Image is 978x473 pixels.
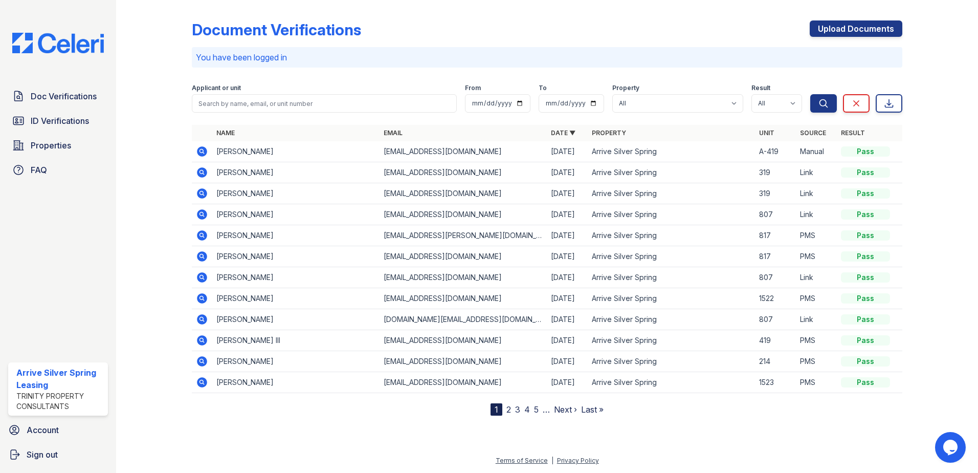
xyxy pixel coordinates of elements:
td: 807 [755,204,796,225]
td: [EMAIL_ADDRESS][DOMAIN_NAME] [380,204,547,225]
div: Pass [841,251,890,262]
td: [DATE] [547,372,588,393]
span: FAQ [31,164,47,176]
td: Arrive Silver Spring [588,141,755,162]
td: Arrive Silver Spring [588,372,755,393]
a: Terms of Service [496,457,548,464]
td: 807 [755,309,796,330]
td: [PERSON_NAME] [212,267,380,288]
span: Account [27,424,59,436]
td: [EMAIL_ADDRESS][DOMAIN_NAME] [380,246,547,267]
div: Pass [841,188,890,199]
td: [EMAIL_ADDRESS][PERSON_NAME][DOMAIN_NAME] [380,225,547,246]
td: Arrive Silver Spring [588,225,755,246]
a: FAQ [8,160,108,180]
td: [PERSON_NAME] [212,288,380,309]
a: Result [841,129,865,137]
span: ID Verifications [31,115,89,127]
td: 807 [755,267,796,288]
div: Pass [841,146,890,157]
td: [DATE] [547,330,588,351]
a: 4 [524,404,530,415]
td: 817 [755,225,796,246]
img: CE_Logo_Blue-a8612792a0a2168367f1c8372b55b34899dd931a85d93a1a3d3e32e68fde9ad4.png [4,33,112,53]
td: PMS [796,372,837,393]
td: Link [796,309,837,330]
input: Search by name, email, or unit number [192,94,457,113]
div: | [551,457,553,464]
p: You have been logged in [196,51,898,63]
a: Property [592,129,626,137]
span: Sign out [27,448,58,461]
a: Date ▼ [551,129,575,137]
td: PMS [796,246,837,267]
a: ID Verifications [8,111,108,131]
a: Account [4,420,112,440]
td: 1523 [755,372,796,393]
td: [DATE] [547,288,588,309]
div: Pass [841,230,890,241]
td: 214 [755,351,796,372]
a: Sign out [4,444,112,465]
span: Properties [31,139,71,152]
td: [DATE] [547,225,588,246]
div: Pass [841,314,890,325]
td: [DATE] [547,309,588,330]
td: [DATE] [547,351,588,372]
a: 2 [506,404,511,415]
td: Arrive Silver Spring [588,351,755,372]
td: 319 [755,162,796,183]
td: Arrive Silver Spring [588,162,755,183]
td: [DOMAIN_NAME][EMAIL_ADDRESS][DOMAIN_NAME] [380,309,547,330]
td: Arrive Silver Spring [588,309,755,330]
td: [EMAIL_ADDRESS][DOMAIN_NAME] [380,141,547,162]
td: [EMAIL_ADDRESS][DOMAIN_NAME] [380,183,547,204]
a: Source [800,129,826,137]
td: [PERSON_NAME] [212,309,380,330]
td: 419 [755,330,796,351]
a: Name [216,129,235,137]
label: From [465,84,481,92]
td: Arrive Silver Spring [588,267,755,288]
td: 1522 [755,288,796,309]
td: Arrive Silver Spring [588,330,755,351]
td: Arrive Silver Spring [588,246,755,267]
td: [EMAIL_ADDRESS][DOMAIN_NAME] [380,162,547,183]
td: [DATE] [547,162,588,183]
td: [PERSON_NAME] [212,204,380,225]
div: Pass [841,377,890,388]
td: 817 [755,246,796,267]
a: 5 [534,404,539,415]
a: Last » [581,404,604,415]
td: [EMAIL_ADDRESS][DOMAIN_NAME] [380,267,547,288]
a: Properties [8,135,108,156]
td: [DATE] [547,183,588,204]
td: [EMAIL_ADDRESS][DOMAIN_NAME] [380,330,547,351]
a: Unit [759,129,774,137]
div: Pass [841,272,890,283]
td: PMS [796,330,837,351]
div: Arrive Silver Spring Leasing [16,367,104,391]
td: Link [796,267,837,288]
td: [PERSON_NAME] [212,372,380,393]
a: Next › [554,404,577,415]
td: [DATE] [547,267,588,288]
div: Pass [841,209,890,220]
label: Property [612,84,639,92]
td: [PERSON_NAME] III [212,330,380,351]
td: [EMAIL_ADDRESS][DOMAIN_NAME] [380,372,547,393]
a: 3 [515,404,520,415]
td: Arrive Silver Spring [588,204,755,225]
td: PMS [796,225,837,246]
a: Privacy Policy [557,457,599,464]
td: Link [796,162,837,183]
td: [PERSON_NAME] [212,141,380,162]
td: A-419 [755,141,796,162]
a: Upload Documents [810,20,902,37]
label: Result [751,84,770,92]
div: Document Verifications [192,20,361,39]
td: [PERSON_NAME] [212,183,380,204]
td: [EMAIL_ADDRESS][DOMAIN_NAME] [380,351,547,372]
td: [PERSON_NAME] [212,246,380,267]
td: Link [796,183,837,204]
